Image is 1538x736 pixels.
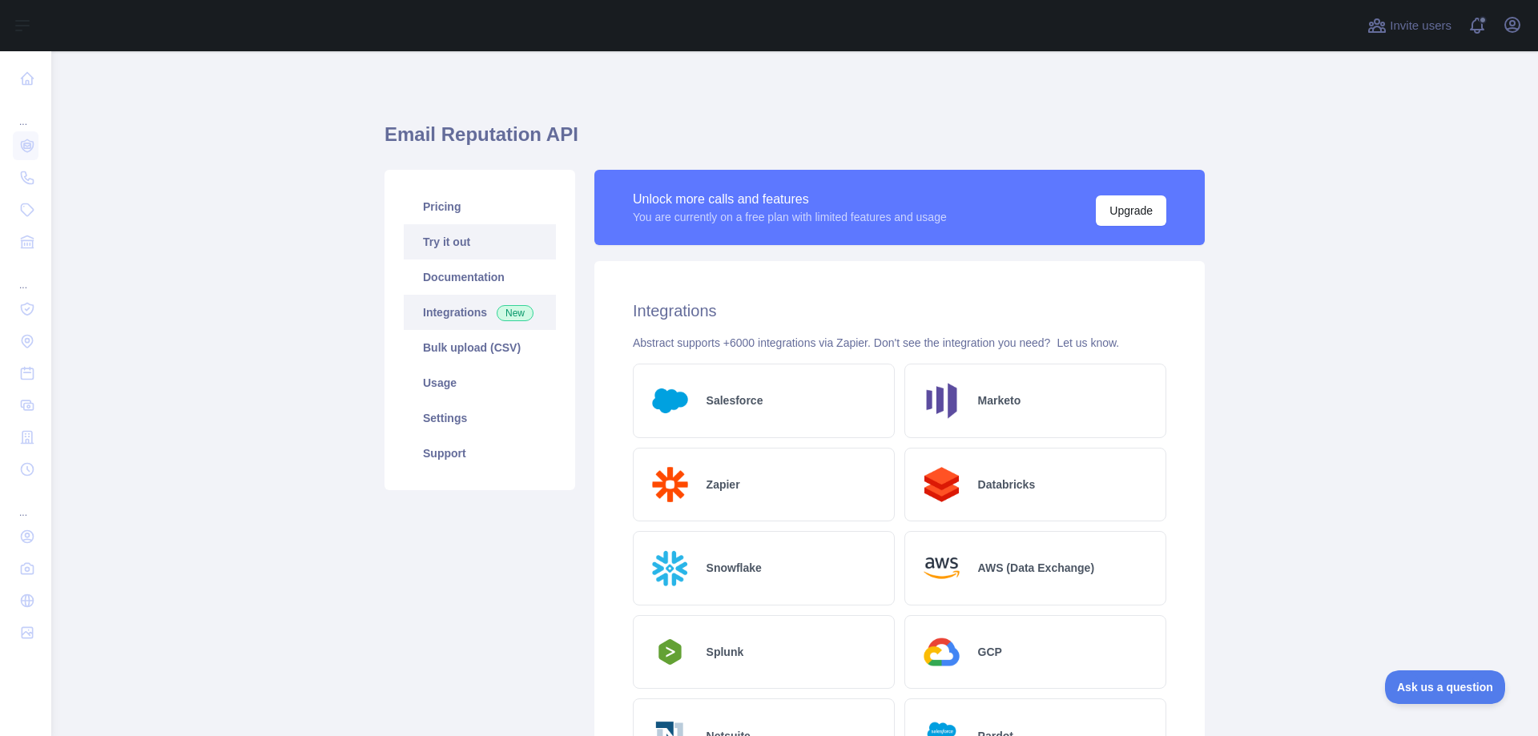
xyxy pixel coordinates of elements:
[1385,670,1506,704] iframe: Toggle Customer Support
[1057,336,1119,349] a: Let us know.
[404,365,556,400] a: Usage
[646,377,694,424] img: Logo
[918,461,965,509] img: Logo
[404,436,556,471] a: Support
[978,477,1036,493] h2: Databricks
[707,644,744,660] h2: Splunk
[404,330,556,365] a: Bulk upload (CSV)
[1390,17,1451,35] span: Invite users
[404,295,556,330] a: Integrations New
[646,461,694,509] img: Logo
[646,634,694,670] img: Logo
[646,545,694,592] img: Logo
[918,377,965,424] img: Logo
[707,392,763,408] h2: Salesforce
[404,224,556,259] a: Try it out
[633,190,947,209] div: Unlock more calls and features
[633,335,1166,351] div: Abstract supports +6000 integrations via Zapier. Don't see the integration you need?
[404,259,556,295] a: Documentation
[404,189,556,224] a: Pricing
[707,477,740,493] h2: Zapier
[404,400,556,436] a: Settings
[978,644,1002,660] h2: GCP
[1364,13,1455,38] button: Invite users
[633,209,947,225] div: You are currently on a free plan with limited features and usage
[13,96,38,128] div: ...
[13,487,38,519] div: ...
[978,392,1021,408] h2: Marketo
[707,560,762,576] h2: Snowflake
[978,560,1094,576] h2: AWS (Data Exchange)
[633,300,1166,322] h2: Integrations
[13,259,38,292] div: ...
[918,629,965,676] img: Logo
[1096,195,1166,226] button: Upgrade
[497,305,533,321] span: New
[918,545,965,592] img: Logo
[384,122,1205,160] h1: Email Reputation API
